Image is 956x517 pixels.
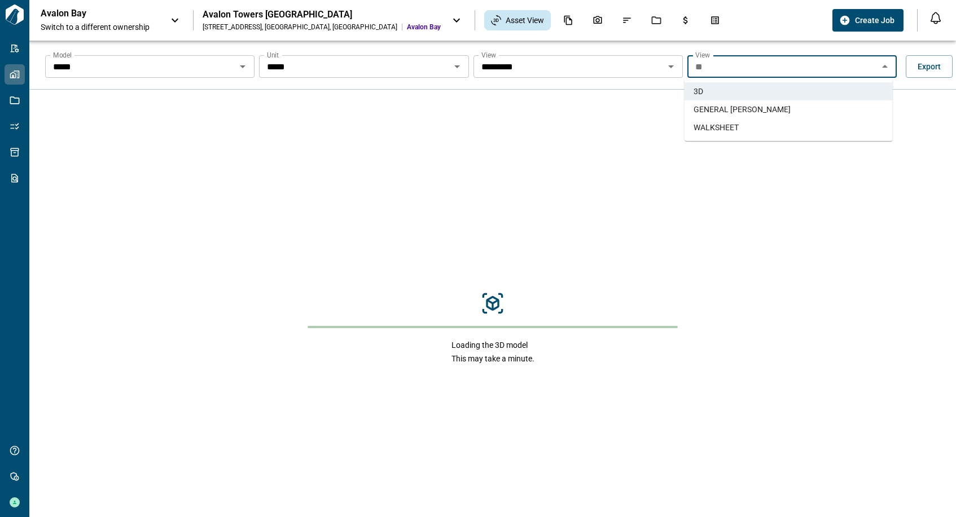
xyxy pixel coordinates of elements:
[484,10,551,30] div: Asset View
[906,55,953,78] button: Export
[695,50,710,60] label: View
[615,11,639,30] div: Issues & Info
[235,59,251,74] button: Open
[694,104,791,115] span: GENERAL [PERSON_NAME]
[41,8,142,19] p: Avalon Bay
[927,9,945,27] button: Open notification feed
[877,59,893,74] button: Close
[407,23,441,32] span: Avalon Bay
[451,353,534,364] span: This may take a minute.
[644,11,668,30] div: Jobs
[556,11,580,30] div: Documents
[53,50,72,60] label: Model
[506,15,544,26] span: Asset View
[918,61,941,72] span: Export
[449,59,465,74] button: Open
[41,21,159,33] span: Switch to a different ownership
[586,11,609,30] div: Photos
[203,9,441,20] div: Avalon Towers [GEOGRAPHIC_DATA]
[451,339,534,351] span: Loading the 3D model
[203,23,397,32] div: [STREET_ADDRESS] , [GEOGRAPHIC_DATA] , [GEOGRAPHIC_DATA]
[694,122,739,133] span: WALKSHEET
[832,9,904,32] button: Create Job
[855,15,894,26] span: Create Job
[703,11,727,30] div: Takeoff Center
[481,50,496,60] label: View
[267,50,279,60] label: Unit
[674,11,698,30] div: Budgets
[663,59,679,74] button: Open
[694,86,703,97] span: 3D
